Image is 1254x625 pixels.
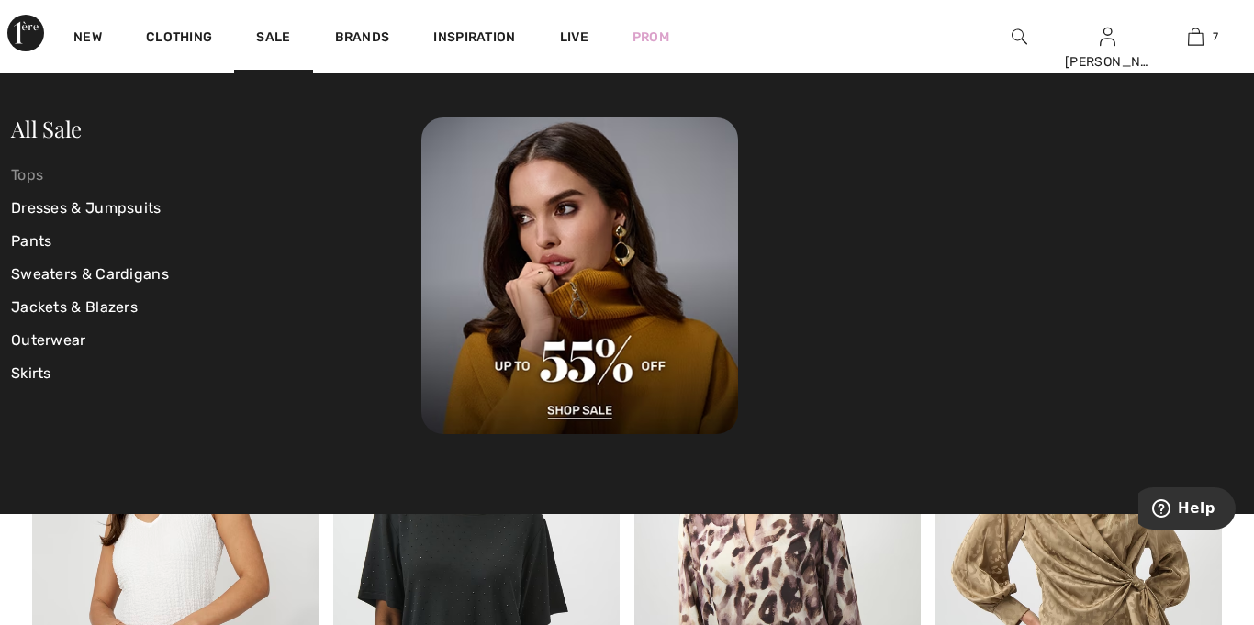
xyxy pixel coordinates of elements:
[73,29,102,49] a: New
[7,15,44,51] img: 1ère Avenue
[11,258,421,291] a: Sweaters & Cardigans
[11,291,421,324] a: Jackets & Blazers
[1213,28,1218,45] span: 7
[11,192,421,225] a: Dresses & Jumpsuits
[560,28,588,47] a: Live
[1152,26,1238,48] a: 7
[1012,26,1027,48] img: search the website
[433,29,515,49] span: Inspiration
[1138,487,1236,533] iframe: Opens a widget where you can find more information
[146,29,212,49] a: Clothing
[1065,52,1151,72] div: [PERSON_NAME]
[421,117,738,434] img: 250825113019_d881a28ff8cb6.jpg
[11,159,421,192] a: Tops
[1188,26,1204,48] img: My Bag
[11,324,421,357] a: Outerwear
[11,225,421,258] a: Pants
[1100,28,1115,45] a: Sign In
[633,28,669,47] a: Prom
[11,114,82,143] a: All Sale
[335,29,390,49] a: Brands
[256,29,290,49] a: Sale
[11,357,421,390] a: Skirts
[1100,26,1115,48] img: My Info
